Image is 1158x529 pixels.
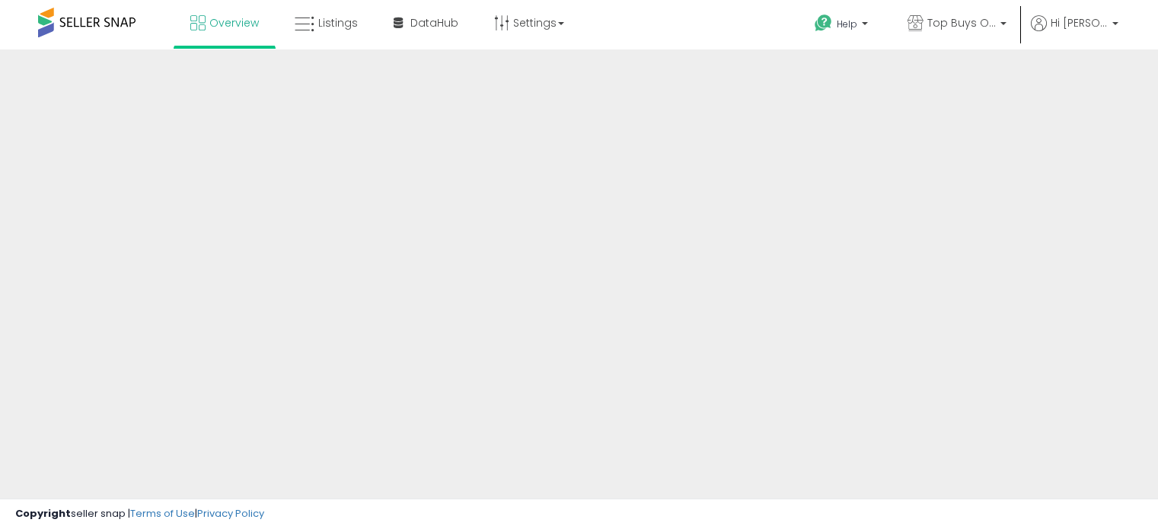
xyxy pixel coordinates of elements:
div: seller snap | | [15,507,264,521]
strong: Copyright [15,506,71,521]
a: Privacy Policy [197,506,264,521]
span: Help [837,18,857,30]
span: DataHub [410,15,458,30]
span: Listings [318,15,358,30]
span: Top Buys Only! [927,15,996,30]
span: Hi [PERSON_NAME] [1051,15,1108,30]
a: Hi [PERSON_NAME] [1031,15,1118,49]
span: Overview [209,15,259,30]
i: Get Help [814,14,833,33]
a: Terms of Use [130,506,195,521]
a: Help [802,2,883,49]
